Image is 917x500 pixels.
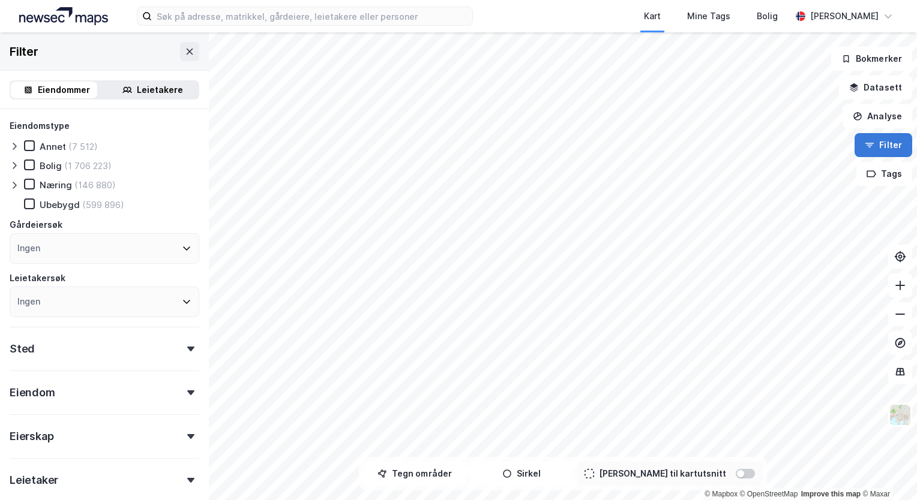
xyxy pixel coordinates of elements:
div: Leietakersøk [10,271,65,285]
button: Filter [855,133,912,157]
button: Tegn områder [364,462,466,486]
button: Analyse [843,104,912,128]
div: Næring [40,179,72,191]
div: Ingen [17,241,40,255]
div: Leietakere [137,83,183,97]
div: (146 880) [74,179,116,191]
div: Kart [644,9,661,23]
a: Improve this map [801,490,861,498]
div: Eiendomstype [10,119,70,133]
button: Bokmerker [831,47,912,71]
div: Eierskap [10,429,53,444]
img: logo.a4113a55bc3d86da70a041830d287a7e.svg [19,7,108,25]
div: (599 896) [82,199,124,210]
div: Eiendom [10,385,55,400]
div: [PERSON_NAME] [810,9,879,23]
a: OpenStreetMap [740,490,798,498]
div: Annet [40,141,66,152]
iframe: Chat Widget [857,442,917,500]
div: Bolig [757,9,778,23]
a: Mapbox [705,490,738,498]
div: Filter [10,42,38,61]
div: Mine Tags [687,9,730,23]
button: Datasett [839,76,912,100]
div: Eiendommer [38,83,90,97]
button: Tags [856,162,912,186]
div: Leietaker [10,473,58,487]
div: Ubebygd [40,199,80,210]
div: [PERSON_NAME] til kartutsnitt [599,466,726,481]
img: Z [889,403,912,426]
div: Bolig [40,160,62,171]
div: (1 706 223) [64,160,112,171]
div: Sted [10,342,35,356]
div: (7 512) [68,141,98,152]
input: Søk på adresse, matrikkel, gårdeiere, leietakere eller personer [152,7,472,25]
div: Kontrollprogram for chat [857,442,917,500]
div: Gårdeiersøk [10,218,62,232]
button: Sirkel [471,462,573,486]
div: Ingen [17,294,40,309]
